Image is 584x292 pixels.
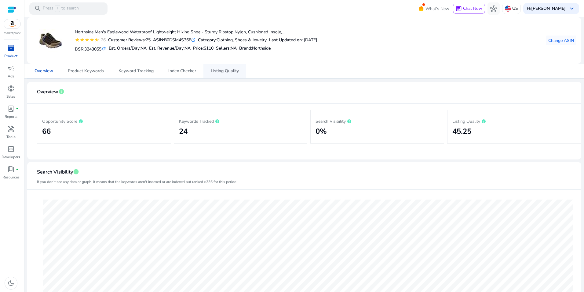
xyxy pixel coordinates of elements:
span: Brand [239,45,251,51]
span: 3243055 [84,46,101,52]
span: NA [141,45,147,51]
span: code_blocks [7,145,15,153]
p: Keywords Tracked [179,117,303,125]
span: NA [184,45,191,51]
h5: Price: [193,46,214,51]
p: Developers [2,154,20,160]
img: amazon.svg [4,19,20,28]
span: Search Visibility [37,167,73,178]
span: $110 [204,45,214,51]
h4: Northside Men's Eaglewood Waterproof Lightweight Hiking Shoe - Sturdy Ripstop Nylon, Cushioned In... [75,30,317,35]
h5: BSR: [75,45,106,52]
h5: Est. Revenue/Day: [149,46,191,51]
img: us.svg [505,6,511,12]
img: 41kvz-XcoQL._AC_US40_.jpg [39,29,62,52]
span: campaign [7,65,15,72]
span: handyman [7,125,15,133]
b: Customer Reviews: [108,37,146,43]
span: dark_mode [7,279,15,287]
p: Marketplace [4,31,21,36]
h5: : [239,46,271,51]
button: chatChat Now [453,4,485,13]
h2: 66 [42,127,166,136]
p: Listing Quality [452,117,576,125]
h2: 45.25 [452,127,576,136]
h2: 0% [316,127,439,136]
p: Resources [2,174,20,180]
span: info [73,169,79,175]
mat-card-subtitle: If you don't see any data or graph, it means that the keywords aren't indexed or are indexed but ... [37,179,237,185]
p: Search Visibility [316,117,439,125]
span: inventory_2 [7,44,15,52]
span: keyboard_arrow_down [568,5,575,12]
p: Ads [8,73,14,79]
span: Change ASIN [548,37,574,44]
div: 25 [108,37,151,43]
mat-icon: star [80,37,85,42]
mat-icon: star [85,37,89,42]
div: B0DSM4S36B [153,37,195,43]
div: 26 [99,37,106,43]
p: Reports [5,114,17,119]
span: Listing Quality [211,69,239,73]
span: search [34,5,42,12]
mat-icon: star [89,37,94,42]
span: Chat Now [463,6,482,11]
button: Change ASIN [546,36,576,45]
h5: Est. Orders/Day: [109,46,147,51]
p: Sales [6,94,15,99]
span: info [58,88,64,95]
p: Tools [6,134,16,140]
span: Overview [35,69,53,73]
b: [PERSON_NAME] [531,6,566,11]
span: donut_small [7,85,15,92]
button: hub [487,2,500,15]
h5: Sellers: [216,46,237,51]
p: Product [4,53,17,59]
p: Press to search [43,5,79,12]
span: book_4 [7,166,15,173]
span: What's New [425,3,449,14]
p: Hi [527,6,566,11]
span: / [55,5,60,12]
div: : [DATE] [269,37,317,43]
mat-icon: star [75,37,80,42]
span: chat [456,6,462,12]
b: ASIN: [153,37,164,43]
span: NA [231,45,237,51]
p: US [512,3,518,14]
span: hub [490,5,497,12]
div: Clothing, Shoes & Jewelry [198,37,267,43]
span: Index Checker [168,69,196,73]
h2: 24 [179,127,303,136]
span: Northside [252,45,271,51]
mat-icon: refresh [101,46,106,52]
b: Last Updated on [269,37,302,43]
mat-icon: star_half [94,37,99,42]
span: lab_profile [7,105,15,112]
span: Product Keywords [68,69,104,73]
span: Overview [37,87,58,97]
span: Keyword Tracking [119,69,154,73]
b: Category: [198,37,217,43]
span: fiber_manual_record [16,107,18,110]
span: fiber_manual_record [16,168,18,170]
p: Opportunity Score [42,117,166,125]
